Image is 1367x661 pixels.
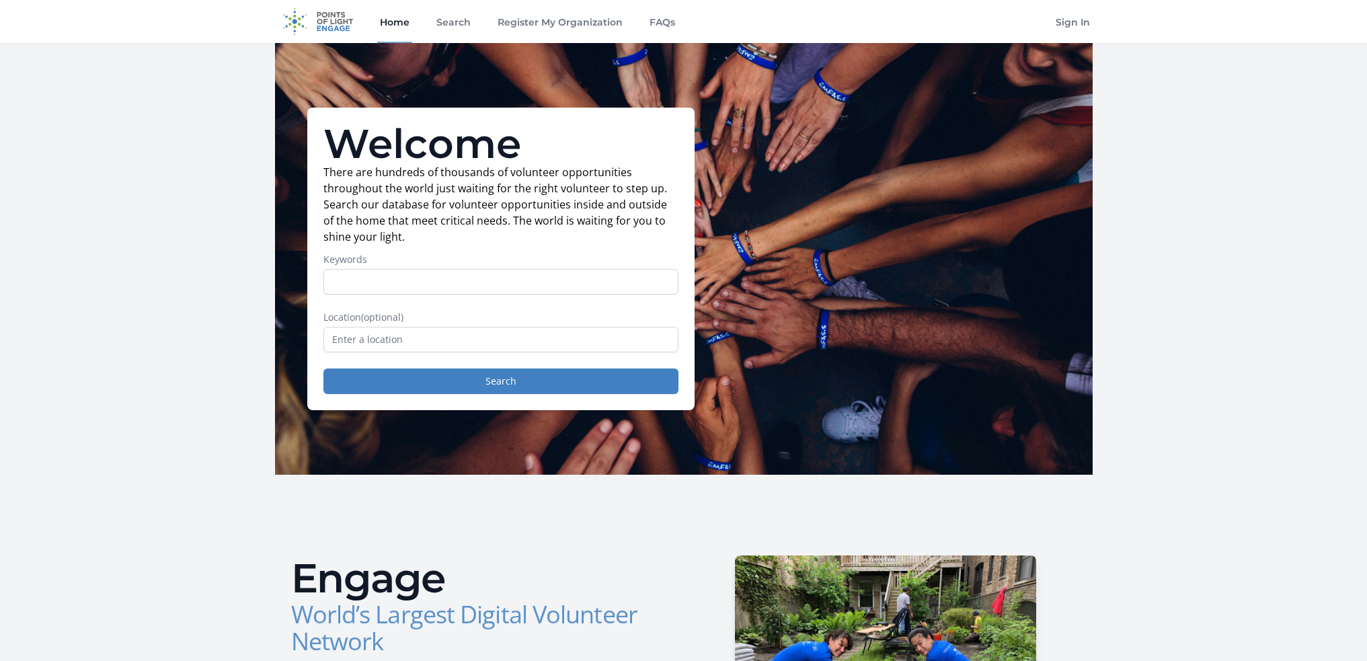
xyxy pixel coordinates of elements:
[323,253,678,266] label: Keywords
[323,327,678,352] input: Enter a location
[323,368,678,394] button: Search
[361,311,403,323] span: (optional)
[323,124,678,164] h1: Welcome
[291,601,673,655] h3: World’s Largest Digital Volunteer Network
[323,311,678,324] label: Location
[291,558,673,598] h2: Engage
[323,164,678,245] p: There are hundreds of thousands of volunteer opportunities throughout the world just waiting for ...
